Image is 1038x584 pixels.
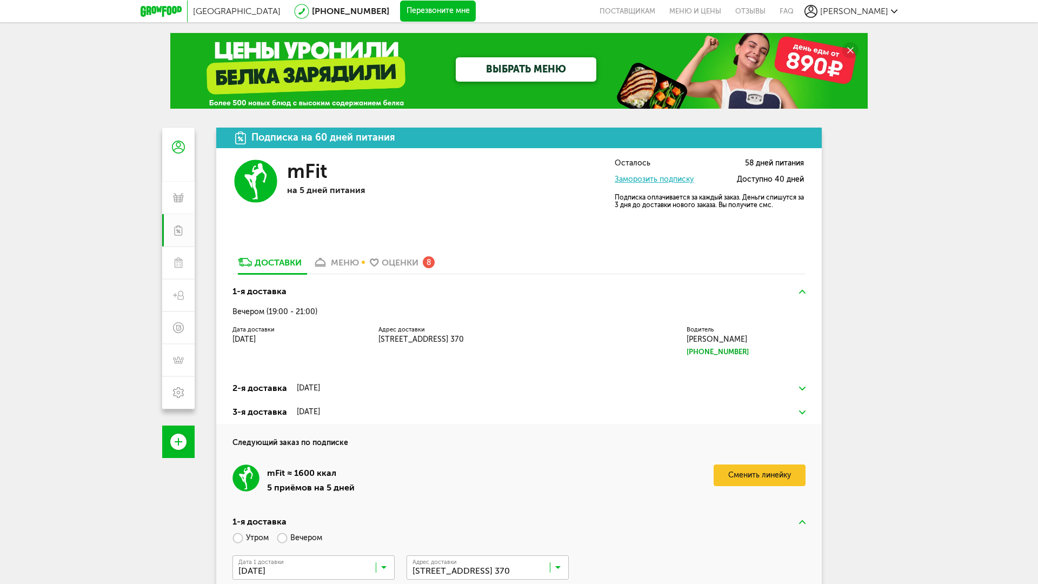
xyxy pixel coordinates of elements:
[799,520,806,524] img: arrow-up-green.5eb5f82.svg
[799,410,806,414] img: arrow-down-green.fb8ae4f.svg
[456,57,596,82] a: ВЫБРАТЬ МЕНЮ
[331,257,359,268] div: меню
[400,1,476,22] button: Перезвоните мне
[714,464,806,486] a: Сменить линейку
[799,290,806,294] img: arrow-up-green.5eb5f82.svg
[297,408,320,416] div: [DATE]
[687,335,747,344] span: [PERSON_NAME]
[193,6,281,16] span: [GEOGRAPHIC_DATA]
[287,185,444,195] p: на 5 дней питания
[232,335,256,344] span: [DATE]
[277,528,322,547] label: Вечером
[820,6,888,16] span: [PERSON_NAME]
[364,256,440,274] a: Оценки 8
[412,559,457,565] span: Адрес доставки
[423,256,435,268] div: 8
[232,308,806,316] div: Вечером (19:00 - 21:00)
[745,160,804,168] span: 58 дней питания
[232,424,806,448] h4: Следующий заказ по подписке
[232,327,362,333] label: Дата доставки
[267,464,355,482] div: mFit ≈ 1600 ккал
[378,327,524,333] label: Адрес доставки
[312,6,389,16] a: [PHONE_NUMBER]
[267,482,355,494] div: 5 приёмов на 5 дней
[255,257,302,268] div: Доставки
[238,559,284,565] span: Дата 1 доставки
[615,194,804,209] p: Подписка оплачивается за каждый заказ. Деньги спишутся за 3 дня до доставки нового заказа. Вы пол...
[615,175,694,184] a: Заморозить подписку
[232,256,307,274] a: Доставки
[687,347,806,357] a: [PHONE_NUMBER]
[687,327,806,333] label: Водитель
[287,160,327,183] h3: mFit
[297,384,320,393] div: [DATE]
[232,515,287,528] div: 1-я доставка
[378,335,464,344] span: [STREET_ADDRESS] 370
[307,256,364,274] a: меню
[615,160,650,168] span: Осталось
[382,257,418,268] div: Оценки
[251,132,395,143] div: Подписка на 60 дней питания
[235,131,246,144] img: icon.da23462.svg
[799,387,806,390] img: arrow-down-green.fb8ae4f.svg
[737,176,804,184] span: Доступно 40 дней
[232,382,287,395] div: 2-я доставка
[232,528,269,547] label: Утром
[232,406,287,419] div: 3-я доставка
[232,285,287,298] div: 1-я доставка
